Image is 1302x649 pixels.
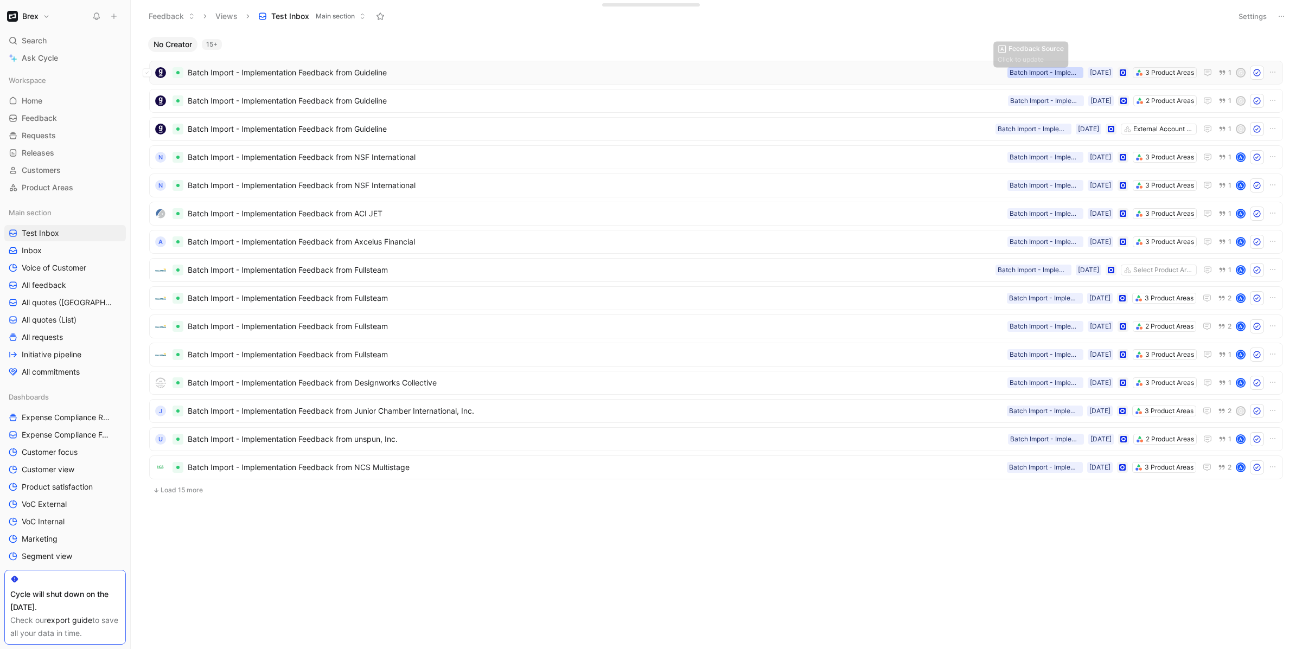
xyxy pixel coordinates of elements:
[1237,351,1244,358] div: A
[4,33,126,49] div: Search
[4,110,126,126] a: Feedback
[47,615,92,625] a: export guide
[22,447,78,458] span: Customer focus
[9,207,52,218] span: Main section
[1216,320,1234,332] button: 2
[149,484,1283,497] button: Load 15 more
[1145,293,1193,304] div: 3 Product Areas
[1090,377,1111,388] div: [DATE]
[1237,97,1244,105] div: C
[155,67,166,78] img: logo
[1133,124,1194,134] div: External Account Connections
[4,127,126,144] a: Requests
[188,264,991,277] span: Batch Import - Implementation Feedback from Fullsteam
[1216,433,1234,445] button: 1
[1089,293,1110,304] div: [DATE]
[271,11,309,22] span: Test Inbox
[1237,153,1244,161] div: A
[1228,98,1231,104] span: 1
[7,11,18,22] img: Brex
[4,162,126,178] a: Customers
[10,614,120,640] div: Check our to save all your data in time.
[149,399,1283,423] a: JBatch Import - Implementation Feedback from Junior Chamber International, Inc.3 Product Areas[DA...
[1089,462,1110,473] div: [DATE]
[22,534,58,544] span: Marketing
[316,11,355,22] span: Main section
[1010,236,1081,247] div: Batch Import - Implementation
[4,225,126,241] a: Test Inbox
[22,481,93,492] span: Product satisfaction
[10,588,120,614] div: Cycle will shut down on the [DATE].
[4,204,126,221] div: Main section
[155,462,166,473] img: logo
[1146,434,1194,445] div: 2 Product Areas
[149,89,1283,113] a: logoBatch Import - Implementation Feedback from Guideline2 Product Areas[DATE]Batch Import - Impl...
[4,9,53,24] button: BrexBrex
[188,66,1003,79] span: Batch Import - Implementation Feedback from Guideline
[1237,464,1244,471] div: A
[155,208,166,219] img: logo
[22,516,65,527] span: VoC Internal
[4,496,126,512] a: VoC External
[1228,464,1231,471] span: 2
[4,548,126,564] a: Segment view
[188,461,1003,474] span: Batch Import - Implementation Feedback from NCS Multistage
[22,95,42,106] span: Home
[1237,294,1244,302] div: A
[1090,180,1111,191] div: [DATE]
[4,531,126,547] a: Marketing
[22,412,112,423] span: Expense Compliance Requests
[4,389,126,564] div: DashboardsExpense Compliance RequestsExpense Compliance FeedbackCustomer focusCustomer viewProduc...
[22,429,113,440] span: Expense Compliance Feedback
[1228,69,1231,76] span: 1
[149,427,1283,451] a: uBatch Import - Implementation Feedback from unspun, Inc.2 Product Areas[DATE]Batch Import - Impl...
[22,182,73,193] span: Product Areas
[149,145,1283,169] a: NBatch Import - Implementation Feedback from NSF International3 Product Areas[DATE]Batch Import -...
[155,265,166,275] img: logo
[155,236,166,247] div: A
[1237,379,1244,387] div: A
[1216,461,1234,473] button: 2
[1010,434,1082,445] div: Batch Import - Implementation
[4,346,126,363] a: Initiative pipeline
[1010,349,1081,360] div: Batch Import - Implementation
[22,332,63,343] span: All requests
[149,314,1283,338] a: logoBatch Import - Implementation Feedback from Fullsteam2 Product Areas[DATE]Batch Import - Impl...
[22,499,67,510] span: VoC External
[4,242,126,259] a: Inbox
[188,404,1003,417] span: Batch Import - Implementation Feedback from Junior Chamber International, Inc.
[155,180,166,191] div: N
[4,427,126,443] a: Expense Compliance Feedback
[22,34,47,47] span: Search
[1145,152,1194,163] div: 3 Product Areas
[155,321,166,332] img: logo
[22,228,59,239] span: Test Inbox
[188,292,1003,305] span: Batch Import - Implementation Feedback from Fullsteam
[155,406,166,416] div: J
[1089,406,1110,416] div: [DATE]
[1009,406,1081,416] div: Batch Import - Implementation
[1090,321,1111,332] div: [DATE]
[1145,349,1194,360] div: 3 Product Areas
[144,37,1288,503] div: No Creator15+Load 15 more
[1234,9,1272,24] button: Settings
[1228,351,1231,358] span: 1
[1145,321,1193,332] div: 2 Product Areas
[1090,67,1111,78] div: [DATE]
[1010,208,1081,219] div: Batch Import - Implementation
[202,39,222,50] div: 15+
[188,94,1004,107] span: Batch Import - Implementation Feedback from Guideline
[1216,67,1234,79] button: 1
[155,377,166,388] img: logo
[4,72,126,88] div: Workspace
[1237,182,1244,189] div: A
[4,294,126,311] a: All quotes ([GEOGRAPHIC_DATA])
[22,551,72,562] span: Segment view
[1090,434,1112,445] div: [DATE]
[22,349,81,360] span: Initiative pipeline
[4,277,126,293] a: All feedback
[4,145,126,161] a: Releases
[1216,405,1234,417] button: 2
[4,312,126,328] a: All quotes (List)
[1216,349,1234,361] button: 1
